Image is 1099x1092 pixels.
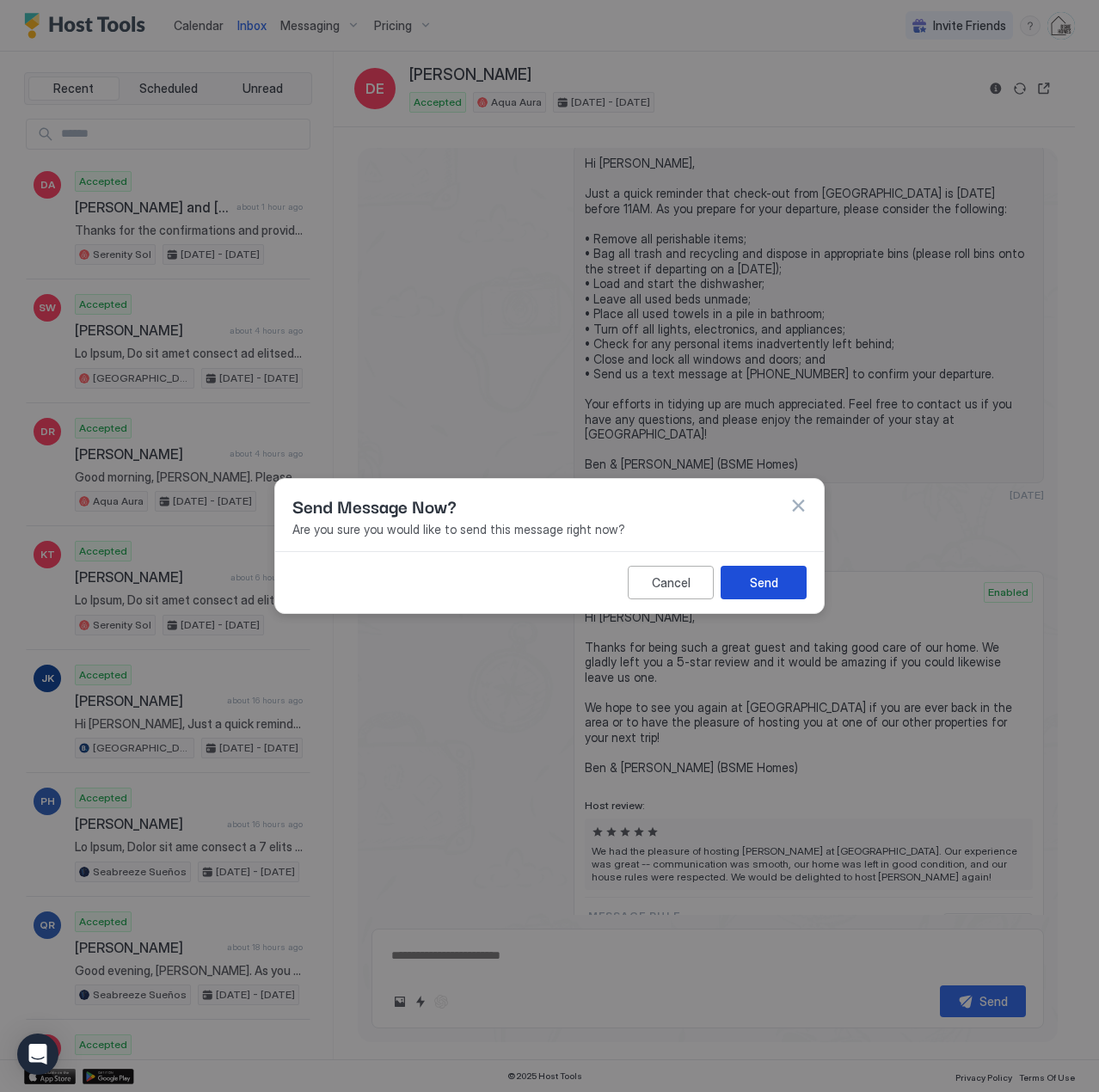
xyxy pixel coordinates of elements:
span: Are you sure you would like to send this message right now? [292,522,807,537]
div: Cancel [652,574,691,592]
span: Send Message Now? [292,493,457,518]
button: Cancel [628,566,714,599]
div: Send [750,574,778,592]
div: Open Intercom Messenger [17,1034,58,1075]
button: Send [721,566,807,599]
